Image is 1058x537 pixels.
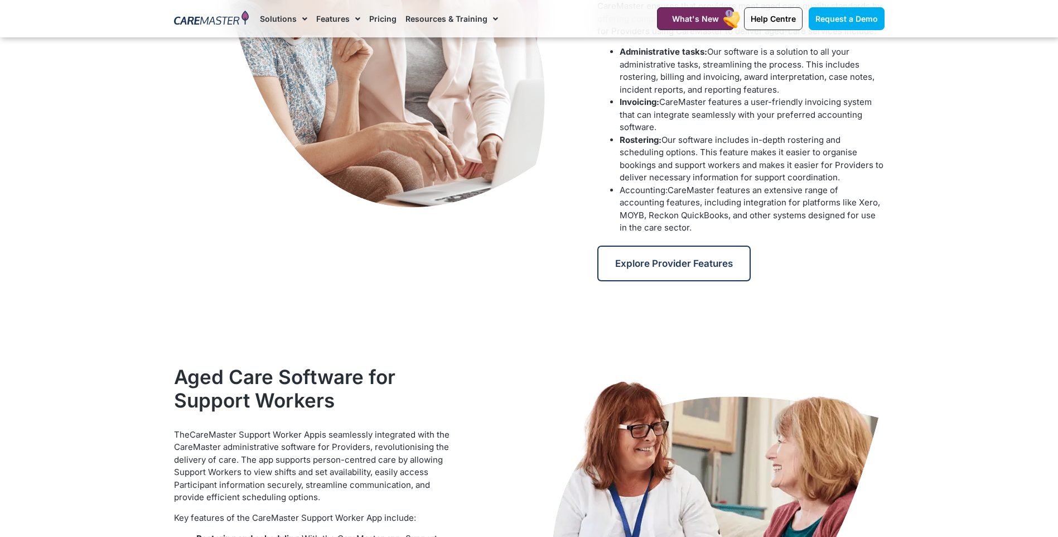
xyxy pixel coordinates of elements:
span: Key features of the CareMaster Support Worker App include: [174,512,416,523]
a: CareMaster Support Worker App [190,429,320,440]
h2: Aged Care Software for Support Workers [174,365,461,412]
b: Rostering: [620,135,661,145]
b: Accounting: [620,185,668,195]
span: CareMaster features a user-friendly invoicing system that can integrate seamlessly with your pref... [620,97,872,132]
span: Help Centre [751,14,796,23]
a: Explore Provider Features [597,246,751,281]
a: Request a Demo [809,7,885,30]
a: What's New [657,7,734,30]
li: CareMaster features an extensive range of accounting features, including integration for platform... [620,184,884,234]
span: What's New [672,14,719,23]
b: Invoicing: [620,97,659,107]
p: The is seamlessly integrated with the CareMaster administrative software for Providers, revolutio... [174,429,461,504]
a: Help Centre [744,7,803,30]
span: Request a Demo [815,14,878,23]
span: Explore Provider Features [615,258,733,269]
span: Our software is a solution to all your administrative tasks, streamlining the process. This inclu... [620,46,875,95]
b: Administrative tasks: [620,46,707,57]
img: CareMaster Logo [174,11,249,27]
span: Our software includes in-depth rostering and scheduling options. This feature makes it easier to ... [620,135,883,183]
